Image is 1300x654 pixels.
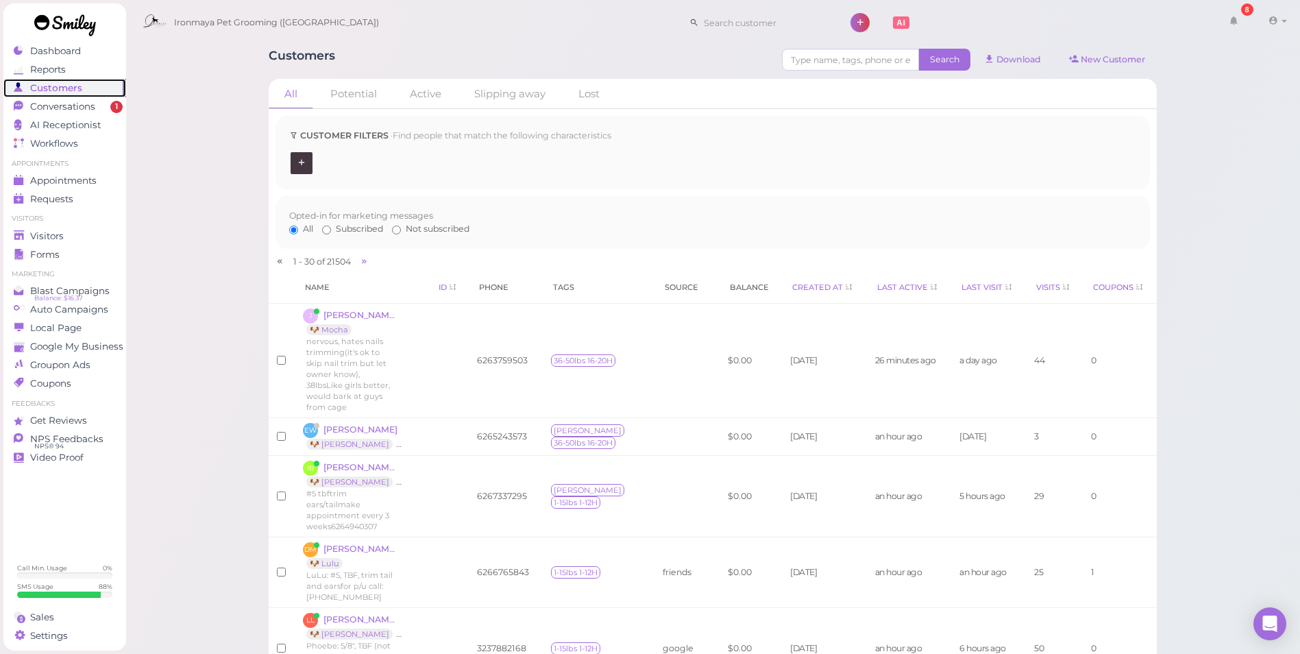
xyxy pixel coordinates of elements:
li: Feedbacks [3,399,126,409]
span: Sales [30,611,54,623]
span: 5 hours ago [959,490,1005,502]
td: friends [654,537,720,607]
a: Settings [3,627,126,645]
span: Auto Campaigns [30,304,108,315]
a: Potential [315,79,393,108]
span: [PERSON_NAME] [551,424,624,437]
a: NPS Feedbacks NPS® 94 [3,430,126,448]
span: LuLu: #5, TBF, trim tail and earsfor p/u call: [PHONE_NUMBER] [306,570,393,602]
th: Coupons [1083,271,1157,304]
a: Slipping away [458,79,561,108]
span: 1 [293,256,299,267]
span: an hour ago [959,566,1007,579]
a: Forms [3,245,126,264]
a: Workflows [3,134,126,153]
td: 0 [1083,417,1157,455]
span: LL [303,613,318,628]
a: Groupon Ads [3,356,126,374]
span: Video Proof [30,452,84,463]
span: 36-50lbs 16-20H [551,354,615,367]
span: [DATE] [790,490,817,502]
li: Marketing [3,269,126,279]
span: Balance: $16.37 [34,293,83,304]
div: SMS Usage [17,582,53,591]
span: Google My Business [30,341,123,352]
td: 29 [1026,455,1083,537]
label: All [289,223,313,235]
span: EW [303,423,318,438]
a: Reports [3,60,126,79]
a: IB [PERSON_NAME] 🐶 [PERSON_NAME] [303,462,408,487]
span: Visitors [30,230,64,242]
input: Search customer [699,12,832,34]
th: Source [654,271,720,304]
span: 26 minutes ago [875,354,936,367]
span: [PERSON_NAME] [323,544,400,554]
span: Groupon Ads [30,359,90,371]
span: Appointments [30,175,97,186]
span: 1-15lbs 1-12H [551,496,600,509]
span: - [299,256,302,267]
a: Coupons [3,374,126,393]
input: All [289,226,298,234]
a: DM [PERSON_NAME] 🐶 Lulu [303,544,408,568]
a: Lost [563,79,615,108]
span: NPS Feedbacks [30,433,103,445]
span: [PERSON_NAME] [323,424,397,435]
span: Blast Campaigns [30,285,110,297]
a: Requests [3,190,126,208]
a: LL [PERSON_NAME] 🐶 [PERSON_NAME] [303,614,408,639]
th: Balance [720,271,782,304]
a: Get Reviews [3,411,126,430]
a: 🐶 Mocha [306,324,352,335]
span: an hour ago [875,431,922,443]
td: 3 [1026,417,1083,455]
span: NPS® 94 [34,441,64,452]
th: Visits [1026,271,1083,304]
a: Conversations 1 [3,97,126,116]
td: $0.00 [720,537,782,607]
a: J [PERSON_NAME] 🐶 Mocha [303,310,408,335]
a: AI Receptionist [3,116,126,134]
th: Last Visit [951,271,1026,304]
span: 36-50lbs 16-20H [551,437,615,449]
input: Type name, tags, phone or email [782,49,919,71]
a: Local Page [3,319,126,337]
a: 🐶 [PERSON_NAME] [306,476,393,487]
span: IB [303,461,318,476]
li: Visitors [3,214,126,223]
span: Note [400,462,408,472]
span: Coupons [30,378,71,389]
span: an hour ago [875,566,922,579]
a: Google My Business [3,337,126,356]
label: Not subscribed [392,223,469,235]
span: Local Page [30,322,82,334]
span: Search [919,49,970,71]
input: Subscribed [322,226,331,234]
td: 6267337295 [469,455,543,537]
span: a day ago [959,354,997,367]
th: Created At [782,271,867,304]
div: 0 % [103,564,112,572]
a: Dashboard [3,42,126,60]
a: 🐶 [PERSON_NAME] [306,439,393,450]
td: 6263759503 [469,303,543,417]
a: Customers [3,79,126,97]
div: Open Intercom Messenger [1253,607,1286,640]
a: Appointments [3,171,126,190]
th: Phone [469,271,543,304]
td: $0.00 [720,303,782,417]
span: [PERSON_NAME] [551,484,624,496]
td: 0 [1083,455,1157,537]
th: Name [295,271,406,304]
td: $0.00 [720,417,782,455]
td: 6266765843 [469,537,543,607]
span: [PERSON_NAME] [323,614,400,625]
span: Note [400,310,408,320]
span: Note [400,544,408,554]
span: [DATE] [790,431,817,443]
td: 44 [1026,303,1083,417]
th: ID [428,271,469,304]
span: · Find people that match the following characteristics [391,130,611,141]
span: [PERSON_NAME] [323,310,400,320]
